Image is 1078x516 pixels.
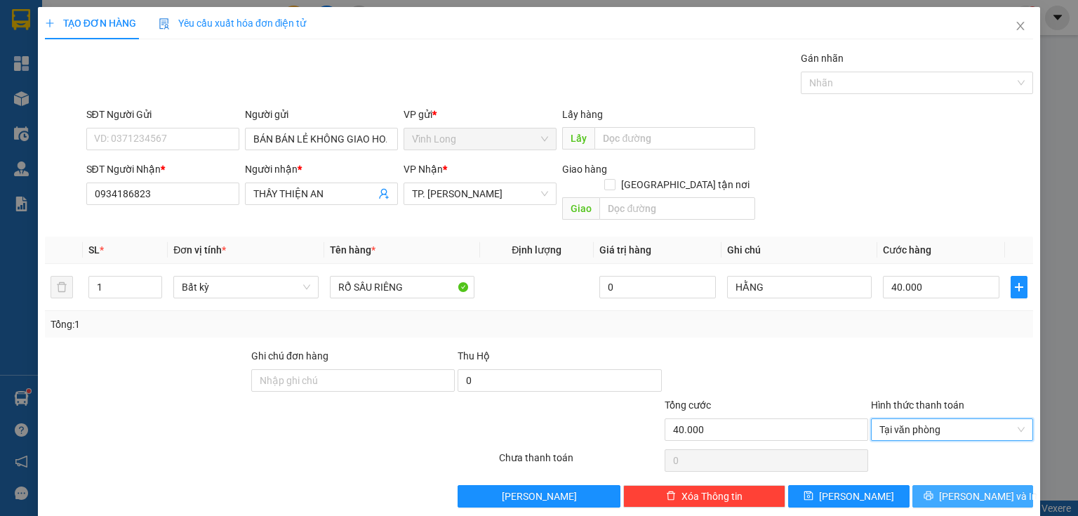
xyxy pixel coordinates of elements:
[599,197,755,220] input: Dọc đường
[1011,282,1027,293] span: plus
[51,276,73,298] button: delete
[245,161,398,177] div: Người nhận
[458,485,620,508] button: [PERSON_NAME]
[88,244,100,256] span: SL
[801,53,844,64] label: Gán nhãn
[819,489,894,504] span: [PERSON_NAME]
[86,107,239,122] div: SĐT Người Gửi
[721,237,877,264] th: Ghi chú
[458,350,490,362] span: Thu Hộ
[804,491,813,502] span: save
[182,277,310,298] span: Bất kỳ
[412,183,548,204] span: TP. Hồ Chí Minh
[330,244,375,256] span: Tên hàng
[1015,20,1026,32] span: close
[159,18,170,29] img: icon
[924,491,933,502] span: printer
[251,350,328,362] label: Ghi chú đơn hàng
[623,485,785,508] button: deleteXóa Thông tin
[599,276,716,298] input: 0
[330,276,474,298] input: VD: Bàn, Ghế
[615,177,755,192] span: [GEOGRAPHIC_DATA] tận nơi
[404,164,443,175] span: VP Nhận
[879,419,1025,440] span: Tại văn phòng
[45,18,55,28] span: plus
[871,399,964,411] label: Hình thức thanh toán
[45,18,136,29] span: TẠO ĐƠN HÀNG
[599,244,651,256] span: Giá trị hàng
[594,127,755,150] input: Dọc đường
[404,107,557,122] div: VP gửi
[788,485,910,508] button: save[PERSON_NAME]
[512,244,561,256] span: Định lượng
[159,18,307,29] span: Yêu cầu xuất hóa đơn điện tử
[562,197,599,220] span: Giao
[562,164,607,175] span: Giao hàng
[498,450,663,475] div: Chưa thanh toán
[665,399,711,411] span: Tổng cước
[245,107,398,122] div: Người gửi
[727,276,872,298] input: Ghi Chú
[412,128,548,150] span: Vĩnh Long
[173,244,226,256] span: Đơn vị tính
[666,491,676,502] span: delete
[883,244,931,256] span: Cước hàng
[1001,7,1040,46] button: Close
[378,188,390,199] span: user-add
[251,369,455,392] input: Ghi chú đơn hàng
[562,127,594,150] span: Lấy
[502,489,577,504] span: [PERSON_NAME]
[562,109,603,120] span: Lấy hàng
[681,489,743,504] span: Xóa Thông tin
[86,161,239,177] div: SĐT Người Nhận
[939,489,1037,504] span: [PERSON_NAME] và In
[51,317,417,332] div: Tổng: 1
[912,485,1034,508] button: printer[PERSON_NAME] và In
[1011,276,1027,298] button: plus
